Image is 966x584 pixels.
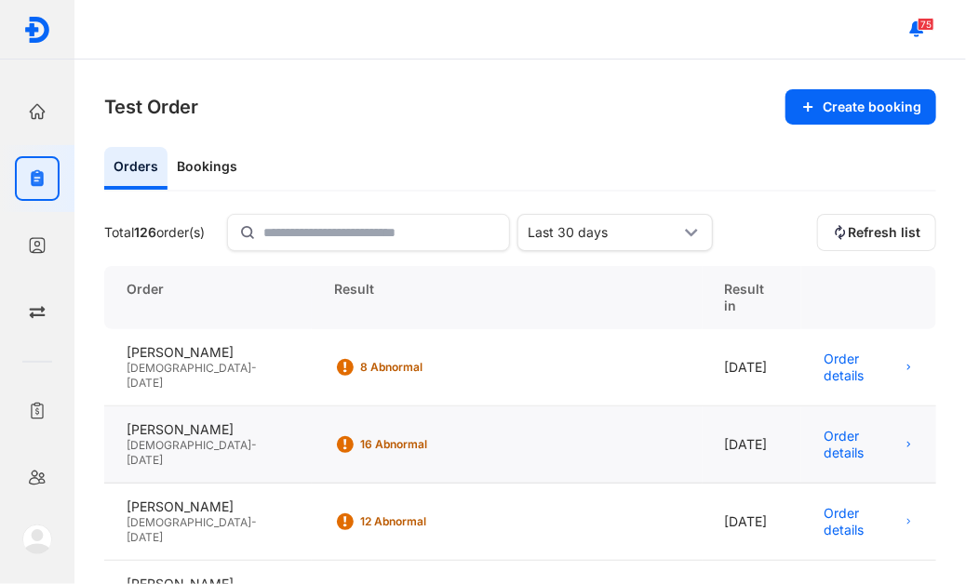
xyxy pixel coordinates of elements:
[251,361,257,375] span: -
[127,421,289,438] div: [PERSON_NAME]
[22,524,52,554] img: logo
[127,515,251,529] span: [DEMOGRAPHIC_DATA]
[251,438,257,452] span: -
[127,453,163,467] span: [DATE]
[127,498,289,515] div: [PERSON_NAME]
[824,505,899,538] span: Order details
[360,514,509,529] div: 12 Abnormal
[168,147,247,190] div: Bookings
[703,266,802,329] div: Result in
[703,329,802,406] div: [DATE]
[104,94,198,120] h3: Test Order
[312,266,703,329] div: Result
[127,376,163,390] span: [DATE]
[703,406,802,484] div: [DATE]
[104,147,168,190] div: Orders
[824,351,899,384] span: Order details
[104,266,312,329] div: Order
[785,89,936,125] button: Create booking
[848,224,920,241] span: Refresh list
[127,438,251,452] span: [DEMOGRAPHIC_DATA]
[127,344,289,361] div: [PERSON_NAME]
[817,214,936,251] button: Refresh list
[360,360,509,375] div: 8 Abnormal
[134,224,156,240] span: 126
[918,18,934,31] span: 75
[104,224,205,241] div: Total order(s)
[23,16,51,44] img: logo
[528,224,680,241] div: Last 30 days
[251,515,257,529] span: -
[703,484,802,561] div: [DATE]
[360,437,509,452] div: 16 Abnormal
[127,530,163,544] span: [DATE]
[127,361,251,375] span: [DEMOGRAPHIC_DATA]
[824,428,899,461] span: Order details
